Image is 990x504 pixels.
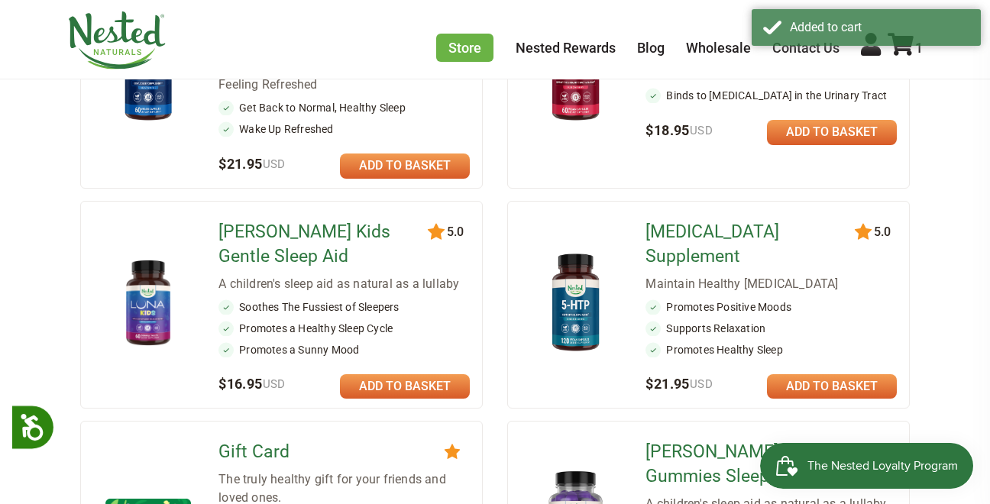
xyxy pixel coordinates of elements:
a: Wholesale [686,40,751,56]
a: Contact Us [772,40,840,56]
a: Nested Rewards [516,40,616,56]
span: USD [263,377,286,391]
span: USD [690,377,713,391]
span: 1 [915,40,923,56]
li: Supports Relaxation [645,321,897,336]
span: $18.95 [645,122,713,138]
span: $16.95 [218,376,286,392]
a: [MEDICAL_DATA] Supplement [645,220,859,269]
li: Get Back to Normal, Healthy Sleep [218,100,470,115]
li: Promotes a Sunny Mood [218,342,470,357]
li: Promotes a Healthy Sleep Cycle [218,321,470,336]
a: 1 [888,40,923,56]
li: Soothes The Fussiest of Sleepers [218,299,470,315]
img: Nested Naturals [67,11,167,69]
span: $21.95 [218,156,286,172]
iframe: Button to open loyalty program pop-up [760,443,975,489]
li: Promotes Healthy Sleep [645,342,897,357]
li: Wake Up Refreshed [218,121,470,137]
a: [PERSON_NAME] Kids Gummies Sleep Aid [645,440,859,489]
span: $21.95 [645,376,713,392]
div: Added to cart [790,21,969,34]
a: Gift Card [218,440,432,464]
span: USD [263,157,286,171]
li: Binds to [MEDICAL_DATA] in the Urinary Tract [645,88,897,103]
div: A children's sleep aid as natural as a lullaby [218,275,470,293]
span: USD [690,124,713,137]
li: Promotes Positive Moods [645,299,897,315]
div: Maintain Healthy [MEDICAL_DATA] [645,275,897,293]
a: [PERSON_NAME] Kids Gentle Sleep Aid [218,220,432,269]
img: LUNA Kids Gentle Sleep Aid [105,260,192,346]
a: Store [436,34,493,62]
img: 5-HTP Supplement [532,247,619,359]
a: Blog [637,40,665,56]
